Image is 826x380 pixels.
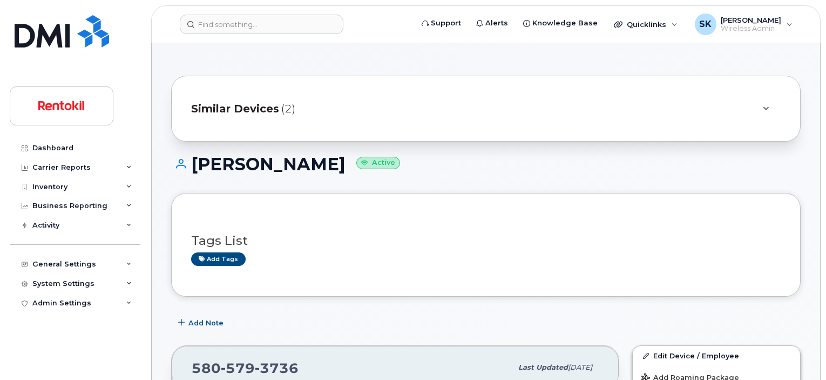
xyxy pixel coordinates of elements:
span: [DATE] [568,363,592,371]
small: Active [356,157,400,169]
a: Add tags [191,252,246,266]
h1: [PERSON_NAME] [171,155,801,174]
span: Add Note [188,318,224,328]
iframe: Messenger Launcher [779,333,818,372]
span: (2) [281,101,295,117]
span: 579 [221,360,255,376]
h3: Tags List [191,234,781,248]
span: Last updated [518,363,568,371]
button: Add Note [171,313,233,332]
span: 3736 [255,360,299,376]
a: Edit Device / Employee [633,346,800,365]
span: Similar Devices [191,101,279,117]
span: 580 [192,360,299,376]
